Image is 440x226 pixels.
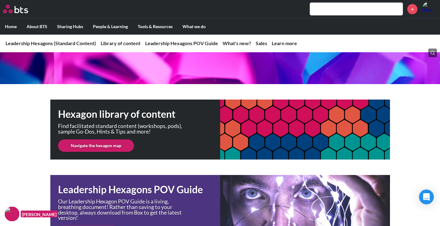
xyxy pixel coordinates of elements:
a: Learn more [272,40,297,46]
h1: Leadership Hexagons POV Guide [58,183,220,197]
a: Sales [256,40,267,46]
a: Library of content [101,40,140,46]
label: What we do [178,19,211,35]
p: Our Leadership Hexagon POV Guide is a living, breathing document! Rather than saving to your desk... [58,199,188,220]
img: Nina Pagon [422,2,437,16]
p: Find facilitated standard content (workshops, pods), sample Go-Dos, Hints & Tips and more! [58,123,188,134]
label: About BTS [22,19,52,35]
a: + [407,4,417,14]
a: Go home [3,5,40,13]
h1: Hexagon library of content [58,107,220,121]
label: Tools & Resources [133,19,178,35]
img: BTS Logo [3,5,28,13]
img: F [5,207,19,221]
label: Sharing Hubs [52,19,88,35]
a: Profile [422,2,437,16]
a: What's new? [223,40,251,46]
div: Open Intercom Messenger [419,190,434,204]
label: People & Learning [88,19,133,35]
figcaption: [PERSON_NAME] [21,211,58,218]
a: Leadership Hexagons (Standard Content) [6,40,96,46]
a: Navigate the hexagon map [58,139,134,152]
a: Leadership Hexagons POV Guide [145,40,218,46]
